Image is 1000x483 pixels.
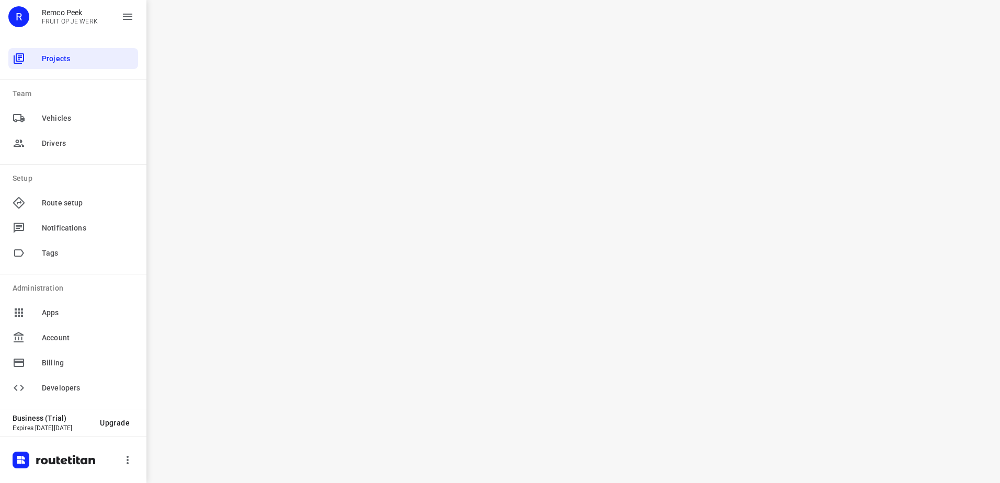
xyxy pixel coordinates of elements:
span: Drivers [42,138,134,149]
div: Apps [8,302,138,323]
span: Account [42,332,134,343]
div: Vehicles [8,108,138,129]
div: Account [8,327,138,348]
p: Setup [13,173,138,184]
div: Developers [8,377,138,398]
span: Tags [42,248,134,259]
p: Remco Peek [42,8,98,17]
div: Drivers [8,133,138,154]
span: Projects [42,53,134,64]
div: Billing [8,352,138,373]
div: Tags [8,243,138,263]
span: Apps [42,307,134,318]
p: Expires [DATE][DATE] [13,424,92,432]
div: R [8,6,29,27]
span: Notifications [42,223,134,234]
button: Upgrade [92,413,138,432]
div: Projects [8,48,138,69]
span: Upgrade [100,419,130,427]
span: Billing [42,358,134,369]
p: Team [13,88,138,99]
p: Administration [13,283,138,294]
p: FRUIT OP JE WERK [42,18,98,25]
div: Notifications [8,217,138,238]
p: Business (Trial) [13,414,92,422]
div: Route setup [8,192,138,213]
span: Vehicles [42,113,134,124]
span: Route setup [42,198,134,209]
span: Developers [42,383,134,394]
